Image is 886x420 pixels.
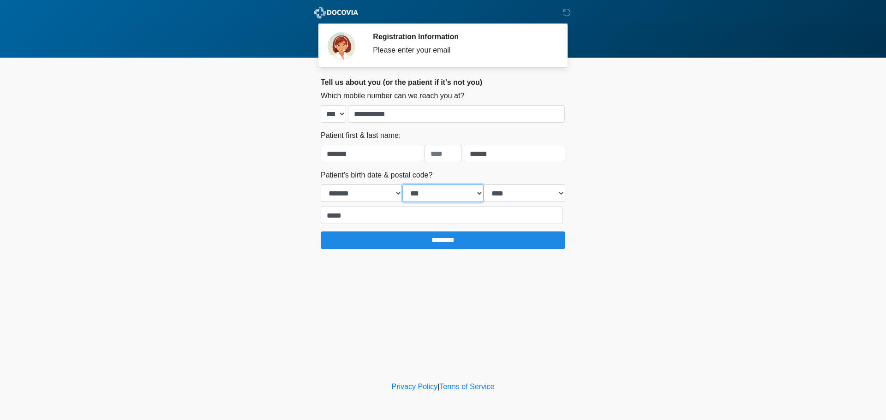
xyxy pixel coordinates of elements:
h2: Tell us about you (or the patient if it's not you) [321,78,565,87]
img: ABC Med Spa- GFEase Logo [311,7,361,18]
a: Terms of Service [439,383,494,390]
img: Agent Avatar [328,32,355,60]
a: Privacy Policy [392,383,438,390]
div: Please enter your email [373,45,551,56]
label: Which mobile number can we reach you at? [321,90,464,101]
h2: Registration Information [373,32,551,41]
a: | [437,383,439,390]
label: Patient first & last name: [321,130,401,141]
label: Patient's birth date & postal code? [321,170,432,181]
